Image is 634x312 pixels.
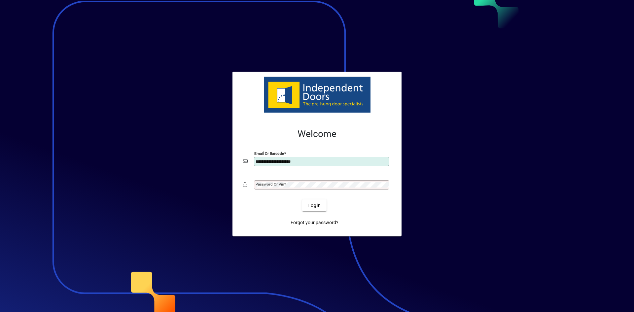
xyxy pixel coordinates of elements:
mat-label: Password or Pin [256,182,284,187]
button: Login [302,199,326,211]
a: Forgot your password? [288,217,341,228]
span: Forgot your password? [291,219,338,226]
h2: Welcome [243,128,391,140]
mat-label: Email or Barcode [254,151,284,156]
span: Login [307,202,321,209]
